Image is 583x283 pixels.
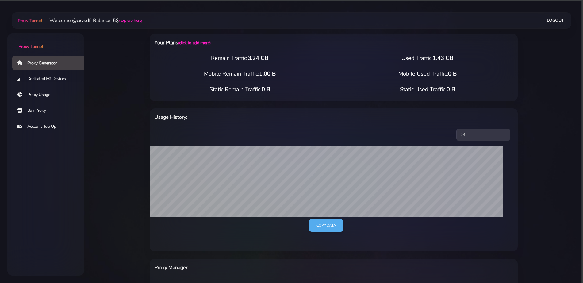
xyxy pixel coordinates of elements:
[12,56,89,70] a: Proxy Generator
[155,113,360,121] h6: Usage History:
[12,72,89,86] a: Dedicated 5G Devices
[334,54,521,62] div: Used Traffic:
[146,70,334,78] div: Mobile Remain Traffic:
[447,86,455,93] span: 0 B
[553,253,575,275] iframe: Webchat Widget
[42,17,143,24] li: Welcome @cxvsdf. Balance: 5$
[12,88,89,102] a: Proxy Usage
[433,54,453,62] span: 1.43 GB
[12,103,89,118] a: Buy Proxy
[334,70,521,78] div: Mobile Used Traffic:
[178,40,211,46] a: (click to add more)
[12,119,89,134] a: Account Top Up
[119,17,143,24] a: (top-up here)
[547,15,564,26] a: Logout
[309,219,343,232] a: Copy data
[146,85,334,94] div: Static Remain Traffic:
[18,44,43,49] span: Proxy Tunnel
[17,16,42,25] a: Proxy Tunnel
[448,70,457,77] span: 0 B
[146,54,334,62] div: Remain Traffic:
[155,264,360,272] h6: Proxy Manager
[248,54,268,62] span: 3.24 GB
[334,85,521,94] div: Static Used Traffic:
[18,18,42,24] span: Proxy Tunnel
[259,70,276,77] span: 1.00 B
[262,86,270,93] span: 0 B
[155,39,360,47] h6: Your Plans
[7,33,84,50] a: Proxy Tunnel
